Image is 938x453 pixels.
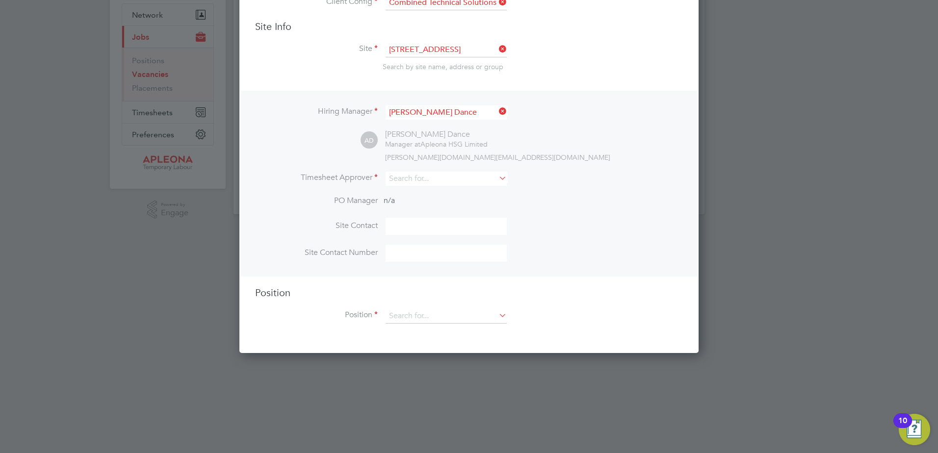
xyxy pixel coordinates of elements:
[255,44,378,54] label: Site
[386,309,507,324] input: Search for...
[361,132,378,149] span: AD
[255,106,378,117] label: Hiring Manager
[385,140,488,149] div: Apleona HSG Limited
[255,221,378,231] label: Site Contact
[255,196,378,206] label: PO Manager
[899,414,930,445] button: Open Resource Center, 10 new notifications
[255,286,683,299] h3: Position
[255,173,378,183] label: Timesheet Approver
[385,140,420,149] span: Manager at
[255,20,683,33] h3: Site Info
[255,310,378,320] label: Position
[384,196,395,205] span: n/a
[385,153,610,162] span: [PERSON_NAME][DOMAIN_NAME][EMAIL_ADDRESS][DOMAIN_NAME]
[386,172,507,186] input: Search for...
[383,62,503,71] span: Search by site name, address or group
[898,421,907,433] div: 10
[386,105,507,120] input: Search for...
[386,43,507,57] input: Search for...
[385,129,488,140] div: [PERSON_NAME] Dance
[255,248,378,258] label: Site Contact Number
